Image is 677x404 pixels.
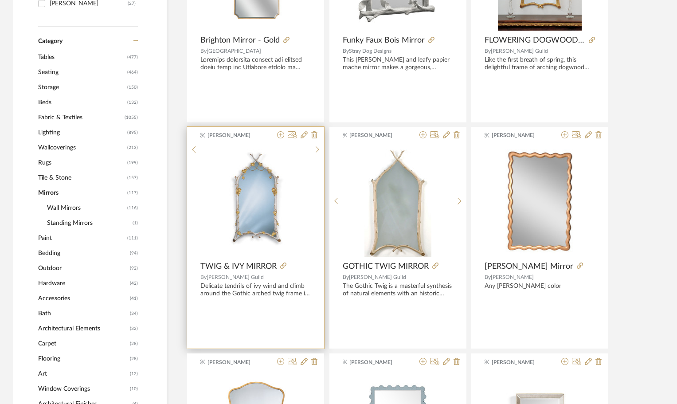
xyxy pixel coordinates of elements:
span: Bath [38,306,128,321]
span: GOTHIC TWIG MIRROR [343,262,429,271]
span: (34) [130,306,138,321]
div: This [PERSON_NAME] and leafy papier mache mirror makes a gorgeous, functional piece of art. Const... [343,56,453,71]
img: GOTHIC TWIG MIRROR [364,146,431,257]
span: By [343,48,349,54]
span: (464) [127,65,138,79]
span: Mirrors [38,185,125,200]
span: (28) [130,337,138,351]
span: Tables [38,50,125,65]
span: (1) [133,216,138,230]
span: (12) [130,367,138,381]
span: Rugs [38,155,125,170]
span: Carpet [38,336,128,351]
span: [PERSON_NAME] [492,358,548,366]
span: Standing Mirrors [47,216,130,231]
span: (157) [127,171,138,185]
span: Stray Dog Designs [349,48,391,54]
span: Beds [38,95,125,110]
span: Lighting [38,125,125,140]
span: Flooring [38,351,128,366]
span: (10) [130,382,138,396]
span: Wallcoverings [38,140,125,155]
span: Fabric & Textiles [38,110,122,125]
span: Hardware [38,276,128,291]
span: Funky Faux Bois Mirror [343,35,425,45]
img: Fisher Mirror [485,146,595,256]
span: Wall Mirrors [47,200,125,216]
div: Loremips dolorsita consect adi elitsed doeiu temp inc Utlabore etdolo ma aliquae adminimve, quisn... [200,56,311,71]
span: By [200,48,207,54]
div: Any [PERSON_NAME] color [485,282,595,298]
span: [PERSON_NAME] Guild [207,275,264,280]
span: (41) [130,291,138,306]
span: [PERSON_NAME] Guild [349,275,406,280]
span: (92) [130,261,138,275]
span: By [485,48,491,54]
span: By [200,275,207,280]
span: [PERSON_NAME] Guild [491,48,548,54]
span: (132) [127,95,138,110]
span: Bedding [38,246,128,261]
span: By [343,275,349,280]
span: [PERSON_NAME] [491,275,534,280]
span: [PERSON_NAME] Mirror [485,262,573,271]
span: (116) [127,201,138,215]
span: Window Coverings [38,381,128,396]
span: Art [38,366,128,381]
span: Outdoor [38,261,128,276]
span: Architectural Elements [38,321,128,336]
span: [PERSON_NAME] [207,358,263,366]
div: Like the first breath of spring, this delightful frame of arching dogwood boughs bursts forth wit... [485,56,595,71]
span: Category [38,38,63,45]
span: (32) [130,322,138,336]
span: Tile & Stone [38,170,125,185]
span: (117) [127,186,138,200]
span: Storage [38,80,125,95]
span: (94) [130,246,138,260]
span: Brighton Mirror - Gold [200,35,280,45]
span: [PERSON_NAME] [349,131,405,139]
span: (28) [130,352,138,366]
span: Seating [38,65,125,80]
span: (111) [127,231,138,245]
span: (895) [127,126,138,140]
span: [GEOGRAPHIC_DATA] [207,48,261,54]
span: (477) [127,50,138,64]
div: Delicate tendrils of ivy wind and climb around the Gothic arched twig frame in [PERSON_NAME] Twig... [200,282,311,298]
span: [PERSON_NAME] [207,131,263,139]
span: [PERSON_NAME] [349,358,405,366]
div: The Gothic Twig is a masterful synthesis of natural elements with an historic architectural arch.... [343,282,453,298]
span: (42) [130,276,138,290]
span: [PERSON_NAME] [492,131,548,139]
span: By [485,275,491,280]
span: (150) [127,80,138,94]
span: (1055) [125,110,138,125]
span: FLOWERING DOGWOOD MIRROR [485,35,585,45]
span: TWIG & IVY MIRROR [200,262,277,271]
span: (199) [127,156,138,170]
span: (213) [127,141,138,155]
span: Paint [38,231,125,246]
span: Accessories [38,291,128,306]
